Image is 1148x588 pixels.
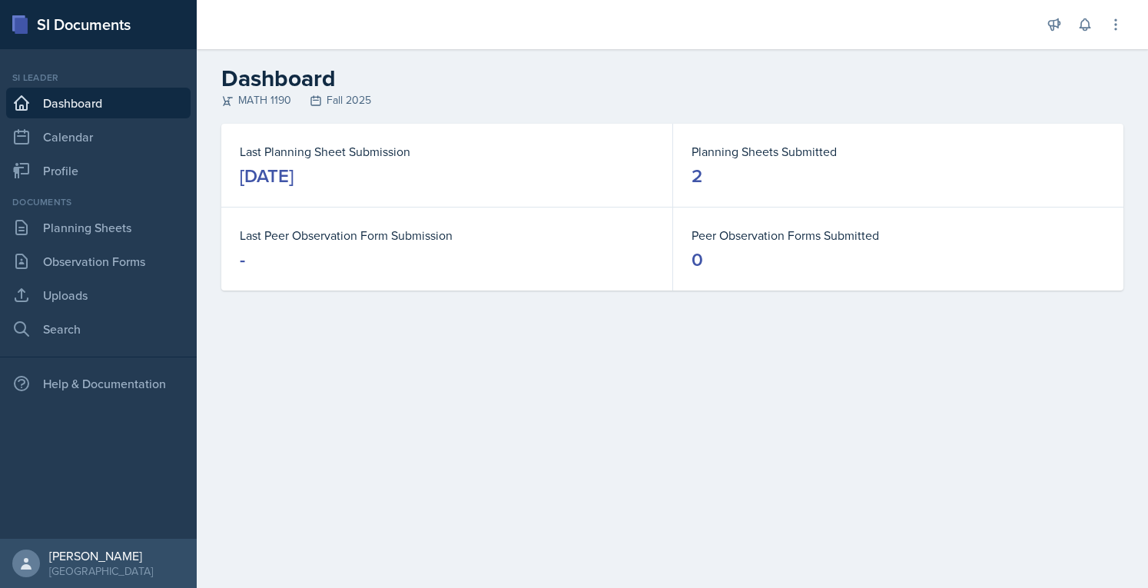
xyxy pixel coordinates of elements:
[49,563,153,579] div: [GEOGRAPHIC_DATA]
[6,280,191,311] a: Uploads
[221,65,1123,92] h2: Dashboard
[692,164,702,188] div: 2
[6,246,191,277] a: Observation Forms
[6,155,191,186] a: Profile
[692,226,1105,244] dt: Peer Observation Forms Submitted
[6,195,191,209] div: Documents
[6,212,191,243] a: Planning Sheets
[240,142,654,161] dt: Last Planning Sheet Submission
[6,314,191,344] a: Search
[692,247,703,272] div: 0
[49,548,153,563] div: [PERSON_NAME]
[6,88,191,118] a: Dashboard
[240,247,245,272] div: -
[6,121,191,152] a: Calendar
[240,164,294,188] div: [DATE]
[240,226,654,244] dt: Last Peer Observation Form Submission
[6,71,191,85] div: Si leader
[6,368,191,399] div: Help & Documentation
[692,142,1105,161] dt: Planning Sheets Submitted
[221,92,1123,108] div: MATH 1190 Fall 2025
